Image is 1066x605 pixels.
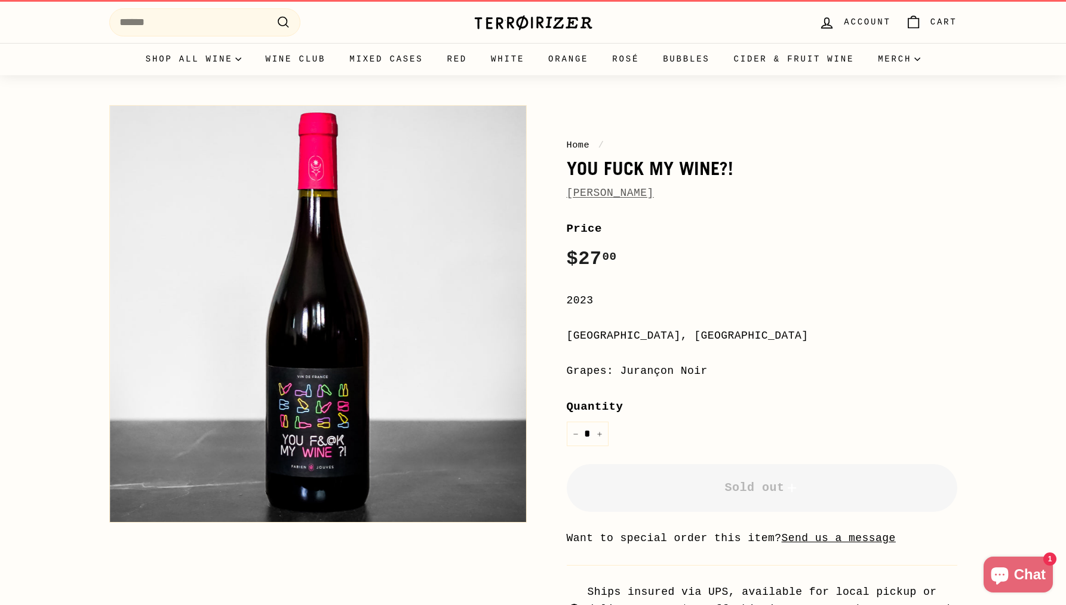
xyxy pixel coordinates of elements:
button: Reduce item quantity by one [567,422,585,446]
li: Want to special order this item? [567,530,957,547]
h1: You Fuck My Wine?! [567,158,957,179]
a: Wine Club [253,43,337,75]
div: 2023 [567,292,957,309]
a: Orange [536,43,600,75]
input: quantity [567,422,609,446]
inbox-online-store-chat: Shopify online store chat [980,557,1056,595]
label: Quantity [567,398,957,416]
a: Account [812,5,898,40]
div: Primary [85,43,981,75]
a: Rosé [600,43,651,75]
span: $27 [567,248,617,270]
label: Price [567,220,957,238]
span: Account [844,16,890,29]
button: Increase item quantity by one [591,422,609,446]
span: Cart [930,16,957,29]
span: / [595,140,607,151]
sup: 00 [602,250,616,263]
a: Red [435,43,479,75]
a: [PERSON_NAME] [567,187,654,199]
img: You Fuck My Wine?! [110,106,526,522]
summary: Shop all wine [134,43,254,75]
div: Grapes: Jurançon Noir [567,363,957,380]
button: Sold out [567,464,957,512]
a: Cider & Fruit Wine [722,43,867,75]
summary: Merch [866,43,932,75]
a: Cart [898,5,964,40]
a: White [479,43,536,75]
nav: breadcrumbs [567,138,957,152]
a: Send us a message [782,532,896,544]
a: Home [567,140,590,151]
span: Sold out [724,481,798,495]
div: [GEOGRAPHIC_DATA], [GEOGRAPHIC_DATA] [567,327,957,345]
a: Mixed Cases [337,43,435,75]
a: Bubbles [651,43,721,75]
